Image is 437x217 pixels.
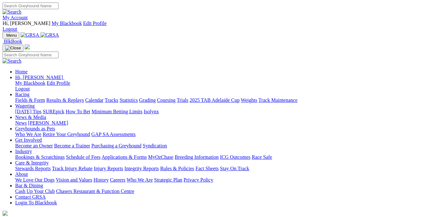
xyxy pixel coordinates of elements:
div: Get Involved [15,143,434,149]
a: Tracks [105,97,118,103]
input: Search [3,52,59,58]
a: History [93,177,109,183]
a: Cash Up Your Club [15,189,55,194]
div: Bar & Dining [15,189,434,194]
a: 2025 TAB Adelaide Cup [190,97,240,103]
a: Care & Integrity [15,160,49,165]
a: Syndication [143,143,167,148]
a: Track Maintenance [259,97,297,103]
input: Search [3,3,59,9]
a: Calendar [85,97,103,103]
span: Menu [6,33,17,38]
div: My Account [3,21,434,32]
a: Breeding Information [175,154,219,160]
a: MyOzChase [148,154,173,160]
a: Careers [110,177,125,183]
a: Minimum Betting Limits [91,109,142,114]
a: Race Safe [252,154,272,160]
a: Who We Are [15,132,41,137]
a: Applications & Forms [102,154,147,160]
a: Industry [15,149,32,154]
a: Retire Your Greyhound [43,132,90,137]
img: Close [5,46,21,51]
a: News & Media [15,115,46,120]
a: Fact Sheets [196,166,219,171]
img: logo-grsa-white.png [3,211,8,216]
a: Wagering [15,103,35,108]
a: Racing [15,92,29,97]
img: Search [3,9,22,15]
div: Greyhounds as Pets [15,132,434,137]
a: About [15,171,28,177]
span: Hi, [PERSON_NAME] [3,21,50,26]
a: Results & Replays [46,97,84,103]
a: [DATE] Tips [15,109,41,114]
a: Coursing [157,97,176,103]
button: Toggle navigation [3,32,19,39]
img: logo-grsa-white.png [25,44,30,49]
a: Weights [241,97,257,103]
div: Hi, [PERSON_NAME] [15,80,434,92]
a: Logout [15,86,30,91]
a: Stewards Reports [15,166,51,171]
img: GRSA [41,32,59,38]
a: Trials [177,97,188,103]
a: Strategic Plan [154,177,182,183]
span: BlkBook [4,39,22,44]
a: Hi, [PERSON_NAME] [15,75,64,80]
a: Purchasing a Greyhound [91,143,141,148]
a: Grading [139,97,156,103]
a: We Love Our Dogs [15,177,54,183]
div: Racing [15,97,434,103]
a: How To Bet [66,109,91,114]
a: Vision and Values [56,177,92,183]
a: Bar & Dining [15,183,43,188]
div: Wagering [15,109,434,115]
div: News & Media [15,120,434,126]
a: My Blackbook [52,21,82,26]
a: Contact GRSA [15,194,46,200]
a: Logout [3,26,17,32]
div: Care & Integrity [15,166,434,171]
a: Bookings & Scratchings [15,154,65,160]
a: Home [15,69,28,74]
div: Industry [15,154,434,160]
img: GRSA [21,32,39,38]
a: Stay On Track [220,166,249,171]
a: My Account [3,15,28,20]
a: ICG Outcomes [220,154,250,160]
a: Become a Trainer [54,143,90,148]
div: About [15,177,434,183]
a: Get Involved [15,137,42,143]
a: Become an Owner [15,143,53,148]
a: News [15,120,27,126]
a: Integrity Reports [124,166,159,171]
a: Track Injury Rebate [52,166,92,171]
a: Privacy Policy [184,177,213,183]
a: Statistics [120,97,138,103]
span: Hi, [PERSON_NAME] [15,75,63,80]
a: Edit Profile [83,21,107,26]
a: SUREpick [43,109,64,114]
a: Login To Blackbook [15,200,57,205]
a: My Blackbook [15,80,46,86]
button: Toggle navigation [3,45,23,52]
a: Injury Reports [94,166,123,171]
a: BlkBook [3,39,22,44]
a: Isolynx [144,109,159,114]
a: Edit Profile [47,80,70,86]
a: Fields & Form [15,97,45,103]
a: Greyhounds as Pets [15,126,55,131]
a: [PERSON_NAME] [28,120,68,126]
a: Chasers Restaurant & Function Centre [56,189,134,194]
a: Rules & Policies [160,166,194,171]
a: Who We Are [127,177,153,183]
img: Search [3,58,22,64]
a: GAP SA Assessments [91,132,136,137]
a: Schedule of Fees [66,154,100,160]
